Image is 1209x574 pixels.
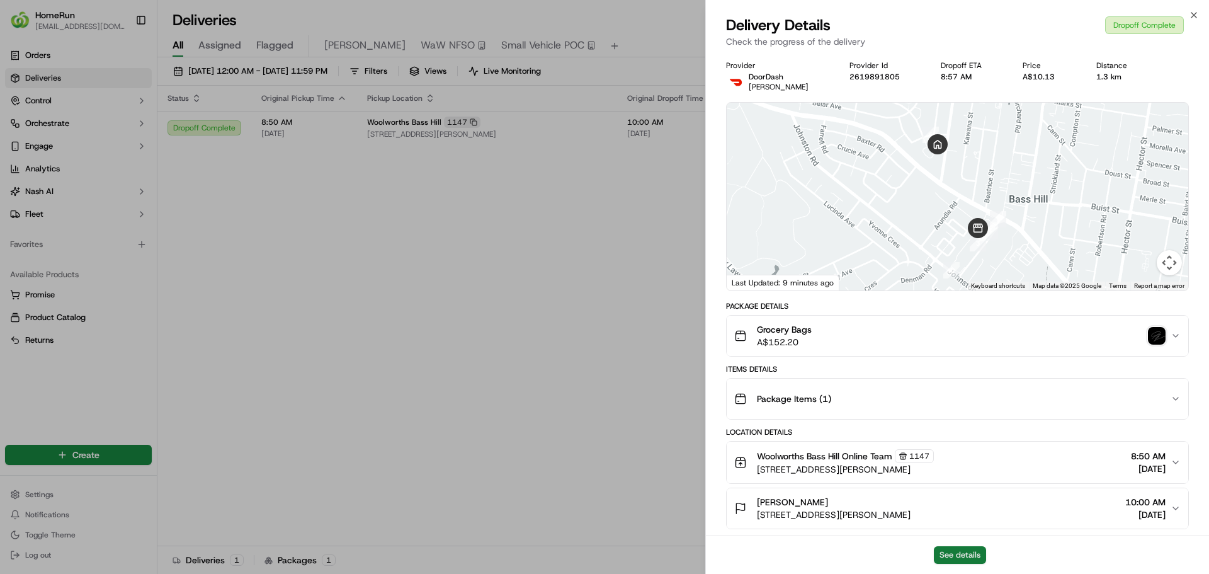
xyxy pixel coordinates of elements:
[727,379,1188,419] button: Package Items (1)
[1096,60,1148,71] div: Distance
[727,316,1188,356] button: Grocery BagsA$152.20signature_proof_of_delivery image
[971,282,1025,290] button: Keyboard shortcuts
[757,336,812,348] span: A$152.20
[749,82,809,92] span: [PERSON_NAME]
[1023,72,1076,82] div: A$10.13
[990,211,1006,227] div: 5
[757,496,828,508] span: [PERSON_NAME]
[727,488,1188,529] button: [PERSON_NAME][STREET_ADDRESS][PERSON_NAME]10:00 AM[DATE]
[849,72,900,82] button: 2619891805
[726,35,1189,48] p: Check the progress of the delivery
[730,274,771,290] img: Google
[726,15,831,35] span: Delivery Details
[757,463,934,476] span: [STREET_ADDRESS][PERSON_NAME]
[1109,282,1127,289] a: Terms (opens in new tab)
[749,72,809,82] p: DoorDash
[726,301,1189,311] div: Package Details
[1131,462,1166,475] span: [DATE]
[727,442,1188,483] button: Woolworths Bass Hill Online Team1147[STREET_ADDRESS][PERSON_NAME]8:50 AM[DATE]
[726,427,1189,437] div: Location Details
[1125,496,1166,508] span: 10:00 AM
[1131,450,1166,462] span: 8:50 AM
[1023,60,1076,71] div: Price
[757,508,911,521] span: [STREET_ADDRESS][PERSON_NAME]
[757,450,892,462] span: Woolworths Bass Hill Online Team
[1096,72,1148,82] div: 1.3 km
[757,393,831,405] span: Package Items ( 1 )
[726,364,1189,374] div: Items Details
[941,60,1002,71] div: Dropoff ETA
[909,451,929,461] span: 1147
[1134,282,1184,289] a: Report a map error
[1148,327,1166,345] img: signature_proof_of_delivery image
[943,262,960,278] div: 1
[757,323,812,336] span: Grocery Bags
[726,60,829,71] div: Provider
[1125,508,1166,521] span: [DATE]
[941,72,1002,82] div: 8:57 AM
[1033,282,1101,289] span: Map data ©2025 Google
[970,235,986,251] div: 3
[730,274,771,290] a: Open this area in Google Maps (opens a new window)
[726,72,746,92] img: doordash_logo_v2.png
[934,546,986,564] button: See details
[982,222,998,239] div: 4
[922,127,939,143] div: 6
[1157,250,1182,275] button: Map camera controls
[727,275,839,290] div: Last Updated: 9 minutes ago
[849,60,921,71] div: Provider Id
